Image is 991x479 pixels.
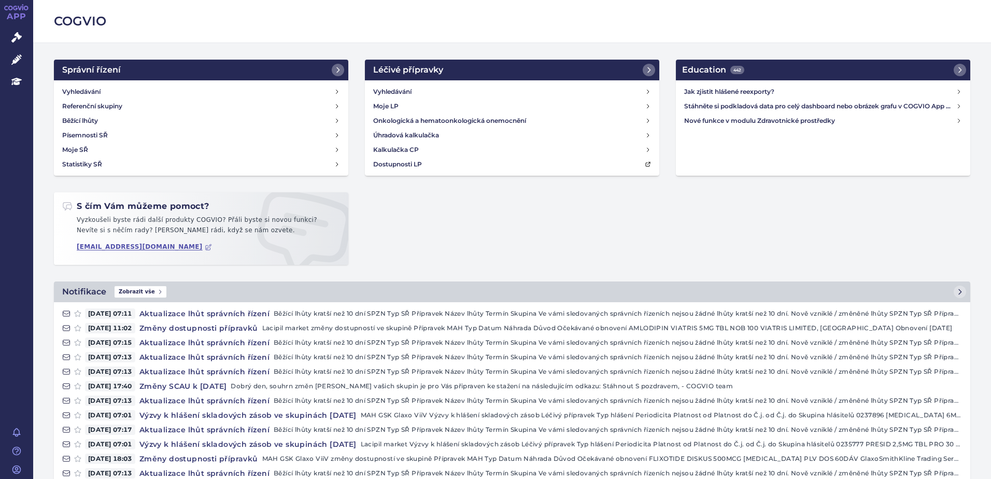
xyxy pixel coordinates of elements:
[369,128,655,143] a: Úhradová kalkulačka
[85,381,135,391] span: [DATE] 17:40
[62,215,340,239] p: Vyzkoušeli byste rádi další produkty COGVIO? Přáli byste si novou funkci? Nevíte si s něčím rady?...
[58,128,344,143] a: Písemnosti SŘ
[85,468,135,478] span: [DATE] 07:13
[135,323,262,333] h4: Změny dostupnosti přípravků
[62,159,102,170] h4: Statistiky SŘ
[369,99,655,114] a: Moje LP
[85,352,135,362] span: [DATE] 07:13
[373,145,419,155] h4: Kalkulačka CP
[62,116,98,126] h4: Běžící lhůty
[373,64,443,76] h2: Léčivé přípravky
[365,60,659,80] a: Léčivé přípravky
[682,64,744,76] h2: Education
[54,60,348,80] a: Správní řízení
[62,145,88,155] h4: Moje SŘ
[135,352,274,362] h4: Aktualizace lhůt správních řízení
[85,337,135,348] span: [DATE] 07:15
[58,84,344,99] a: Vyhledávání
[274,367,962,377] p: Běžící lhůty kratší než 10 dní SPZN Typ SŘ Přípravek Název lhůty Termín Skupina Ve vámi sledovaný...
[676,60,970,80] a: Education442
[274,308,962,319] p: Běžící lhůty kratší než 10 dní SPZN Typ SŘ Přípravek Název lhůty Termín Skupina Ve vámi sledovaný...
[85,396,135,406] span: [DATE] 07:13
[54,281,970,302] a: NotifikaceZobrazit vše
[85,308,135,319] span: [DATE] 07:11
[262,454,962,464] p: MAH GSK Glaxo ViiV změny dostupností ve skupině Přípravek MAH Typ Datum Náhrada Důvod Očekávané o...
[115,286,166,298] span: Zobrazit vše
[85,367,135,377] span: [DATE] 07:13
[274,352,962,362] p: Běžící lhůty kratší než 10 dní SPZN Typ SŘ Přípravek Název lhůty Termín Skupina Ve vámi sledovaný...
[373,116,526,126] h4: Onkologická a hematoonkologická onemocnění
[62,87,101,97] h4: Vyhledávání
[369,84,655,99] a: Vyhledávání
[85,439,135,449] span: [DATE] 07:01
[135,439,361,449] h4: Výzvy k hlášení skladových zásob ve skupinách [DATE]
[262,323,962,333] p: Lacipil market změny dostupností ve skupině Přípravek MAH Typ Datum Náhrada Důvod Očekávané obnov...
[85,323,135,333] span: [DATE] 11:02
[369,114,655,128] a: Onkologická a hematoonkologická onemocnění
[135,468,274,478] h4: Aktualizace lhůt správních řízení
[58,114,344,128] a: Běžící lhůty
[274,337,962,348] p: Běžící lhůty kratší než 10 dní SPZN Typ SŘ Přípravek Název lhůty Termín Skupina Ve vámi sledovaný...
[684,101,956,111] h4: Stáhněte si podkladová data pro celý dashboard nebo obrázek grafu v COGVIO App modulu Analytics
[274,468,962,478] p: Běžící lhůty kratší než 10 dní SPZN Typ SŘ Přípravek Název lhůty Termín Skupina Ve vámi sledovaný...
[135,396,274,406] h4: Aktualizace lhůt správních řízení
[135,367,274,377] h4: Aktualizace lhůt správních řízení
[58,143,344,157] a: Moje SŘ
[62,286,106,298] h2: Notifikace
[62,130,108,140] h4: Písemnosti SŘ
[58,99,344,114] a: Referenční skupiny
[274,396,962,406] p: Běžící lhůty kratší než 10 dní SPZN Typ SŘ Přípravek Název lhůty Termín Skupina Ve vámi sledovaný...
[680,114,966,128] a: Nové funkce v modulu Zdravotnické prostředky
[135,454,262,464] h4: Změny dostupnosti přípravků
[369,157,655,172] a: Dostupnosti LP
[85,454,135,464] span: [DATE] 18:03
[373,101,399,111] h4: Moje LP
[85,425,135,435] span: [DATE] 07:17
[274,425,962,435] p: Běžící lhůty kratší než 10 dní SPZN Typ SŘ Přípravek Název lhůty Termín Skupina Ve vámi sledovaný...
[361,439,962,449] p: Lacipil market Výzvy k hlášení skladových zásob Léčivý přípravek Typ hlášení Periodicita Platnost...
[684,87,956,97] h4: Jak zjistit hlášené reexporty?
[135,381,231,391] h4: Změny SCAU k [DATE]
[373,130,439,140] h4: Úhradová kalkulačka
[135,425,274,435] h4: Aktualizace lhůt správních řízení
[231,381,962,391] p: Dobrý den, souhrn změn [PERSON_NAME] vašich skupin je pro Vás připraven ke stažení na následující...
[62,101,122,111] h4: Referenční skupiny
[361,410,962,420] p: MAH GSK Glaxo ViiV Výzvy k hlášení skladových zásob Léčivý přípravek Typ hlášení Periodicita Plat...
[373,87,412,97] h4: Vyhledávání
[135,410,361,420] h4: Výzvy k hlášení skladových zásob ve skupinách [DATE]
[369,143,655,157] a: Kalkulačka CP
[135,308,274,319] h4: Aktualizace lhůt správních řízení
[62,201,209,212] h2: S čím Vám můžeme pomoct?
[730,66,744,74] span: 442
[62,64,121,76] h2: Správní řízení
[54,12,970,30] h2: COGVIO
[77,243,212,251] a: [EMAIL_ADDRESS][DOMAIN_NAME]
[135,337,274,348] h4: Aktualizace lhůt správních řízení
[680,99,966,114] a: Stáhněte si podkladová data pro celý dashboard nebo obrázek grafu v COGVIO App modulu Analytics
[373,159,422,170] h4: Dostupnosti LP
[58,157,344,172] a: Statistiky SŘ
[684,116,956,126] h4: Nové funkce v modulu Zdravotnické prostředky
[680,84,966,99] a: Jak zjistit hlášené reexporty?
[85,410,135,420] span: [DATE] 07:01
